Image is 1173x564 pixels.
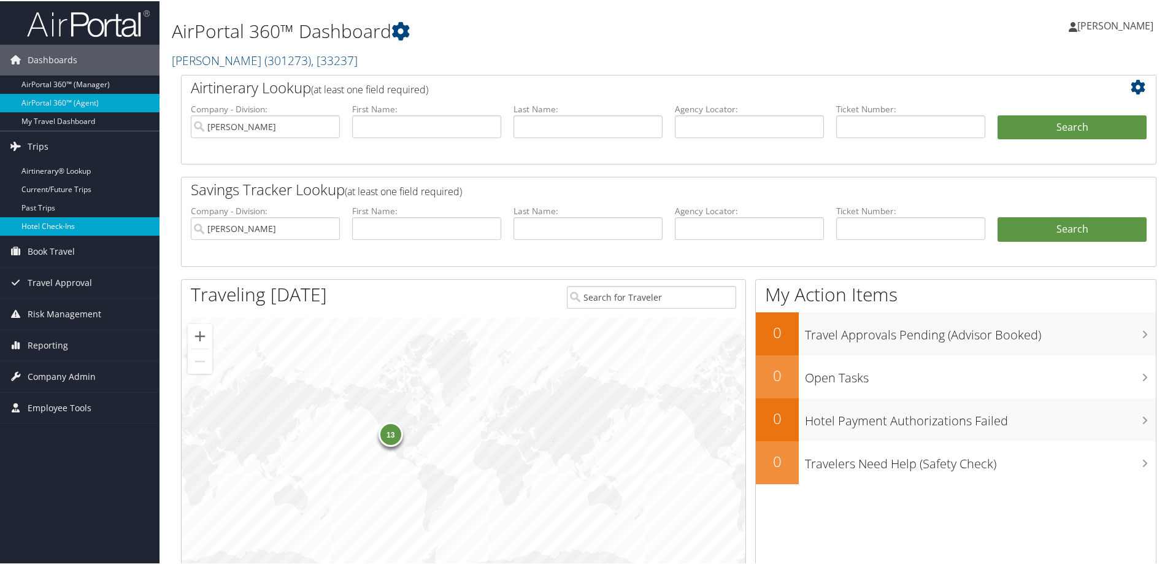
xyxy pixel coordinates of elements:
button: Search [998,114,1147,139]
a: 0Hotel Payment Authorizations Failed [756,397,1156,440]
input: search accounts [191,216,340,239]
h2: 0 [756,407,799,428]
button: Zoom out [188,348,212,373]
h1: Traveling [DATE] [191,280,327,306]
span: Employee Tools [28,392,91,422]
span: (at least one field required) [311,82,428,95]
h3: Open Tasks [805,362,1156,385]
a: [PERSON_NAME] [172,51,358,68]
label: Last Name: [513,102,663,114]
h3: Travelers Need Help (Safety Check) [805,448,1156,471]
h2: 0 [756,321,799,342]
label: Company - Division: [191,204,340,216]
span: Travel Approval [28,266,92,297]
span: Reporting [28,329,68,360]
h2: 0 [756,364,799,385]
label: Ticket Number: [836,102,985,114]
label: Agency Locator: [675,102,824,114]
h2: Savings Tracker Lookup [191,178,1066,199]
span: (at least one field required) [345,183,462,197]
h2: 0 [756,450,799,471]
a: 0Open Tasks [756,354,1156,397]
input: Search for Traveler [567,285,736,307]
span: Risk Management [28,298,101,328]
label: First Name: [352,204,501,216]
span: Dashboards [28,44,77,74]
span: ( 301273 ) [264,51,311,68]
img: airportal-logo.png [27,8,150,37]
span: , [ 33237 ] [311,51,358,68]
span: Book Travel [28,235,75,266]
label: First Name: [352,102,501,114]
a: [PERSON_NAME] [1069,6,1166,43]
a: 0Travel Approvals Pending (Advisor Booked) [756,311,1156,354]
a: Search [998,216,1147,241]
label: Ticket Number: [836,204,985,216]
a: 0Travelers Need Help (Safety Check) [756,440,1156,483]
h3: Hotel Payment Authorizations Failed [805,405,1156,428]
span: [PERSON_NAME] [1077,18,1153,31]
label: Agency Locator: [675,204,824,216]
div: 13 [378,421,402,446]
label: Last Name: [513,204,663,216]
span: Company Admin [28,360,96,391]
h2: Airtinerary Lookup [191,76,1066,97]
button: Zoom in [188,323,212,347]
h1: AirPortal 360™ Dashboard [172,17,834,43]
h1: My Action Items [756,280,1156,306]
span: Trips [28,130,48,161]
label: Company - Division: [191,102,340,114]
h3: Travel Approvals Pending (Advisor Booked) [805,319,1156,342]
